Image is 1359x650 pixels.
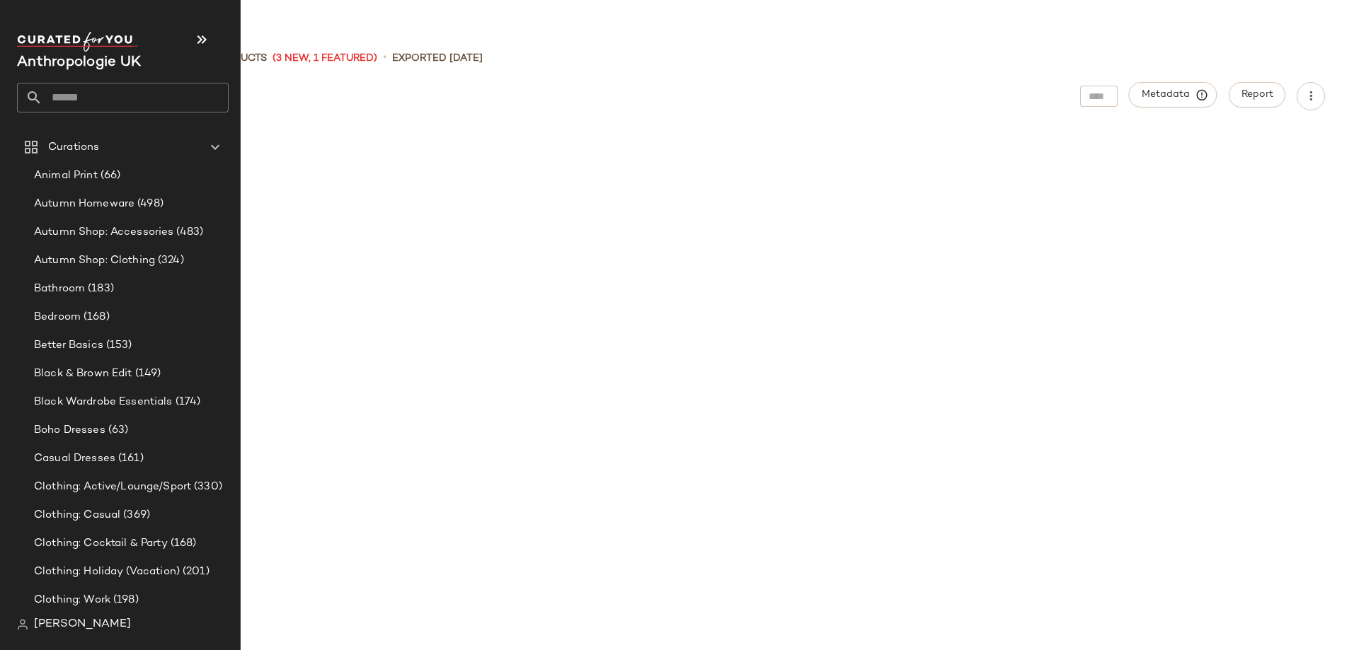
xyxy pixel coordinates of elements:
[34,535,168,552] span: Clothing: Cocktail & Party
[115,451,144,467] span: (161)
[105,422,129,439] span: (63)
[34,564,180,580] span: Clothing: Holiday (Vacation)
[1141,88,1205,101] span: Metadata
[1129,82,1217,108] button: Metadata
[34,592,110,608] span: Clothing: Work
[17,619,28,630] img: svg%3e
[173,394,201,410] span: (174)
[173,224,203,240] span: (483)
[155,253,184,269] span: (324)
[34,479,191,495] span: Clothing: Active/Lounge/Sport
[34,337,103,354] span: Better Basics
[1229,82,1285,108] button: Report
[34,196,134,212] span: Autumn Homeware
[120,507,150,523] span: (369)
[85,281,114,297] span: (183)
[34,394,173,410] span: Black Wardrobe Essentials
[392,51,483,66] p: Exported [DATE]
[103,337,132,354] span: (153)
[34,422,105,439] span: Boho Dresses
[34,616,131,633] span: [PERSON_NAME]
[17,32,137,52] img: cfy_white_logo.C9jOOHJF.svg
[34,281,85,297] span: Bathroom
[81,309,110,325] span: (168)
[48,139,99,156] span: Curations
[34,168,98,184] span: Animal Print
[180,564,210,580] span: (201)
[17,55,141,70] span: Current Company Name
[34,366,132,382] span: Black & Brown Edit
[34,309,81,325] span: Bedroom
[34,253,155,269] span: Autumn Shop: Clothing
[1241,89,1273,100] span: Report
[191,479,222,495] span: (330)
[98,168,121,184] span: (66)
[273,51,377,66] span: (3 New, 1 Featured)
[34,507,120,523] span: Clothing: Casual
[383,50,386,66] span: •
[110,592,139,608] span: (198)
[34,451,115,467] span: Casual Dresses
[134,196,164,212] span: (498)
[132,366,161,382] span: (149)
[34,224,173,240] span: Autumn Shop: Accessories
[168,535,197,552] span: (168)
